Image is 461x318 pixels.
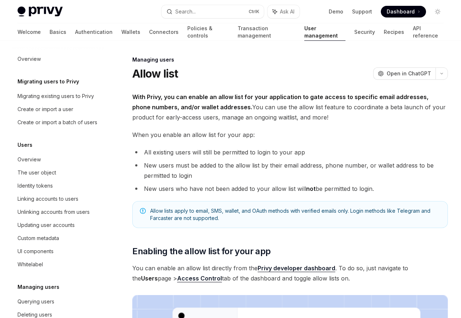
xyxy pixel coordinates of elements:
[12,219,105,232] a: Updating user accounts
[50,23,66,41] a: Basics
[161,5,264,18] button: Search...CtrlK
[12,295,105,308] a: Querying users
[17,105,73,114] div: Create or import a user
[17,234,59,243] div: Custom metadata
[132,147,448,157] li: All existing users will still be permitted to login to your app
[12,166,105,179] a: The user object
[352,8,372,15] a: Support
[384,23,404,41] a: Recipes
[17,195,78,203] div: Linking accounts to users
[12,52,105,66] a: Overview
[381,6,426,17] a: Dashboard
[17,247,54,256] div: UI components
[280,8,294,15] span: Ask AI
[132,160,448,181] li: New users must be added to the allow list by their email address, phone number, or wallet address...
[17,77,79,86] h5: Migrating users to Privy
[140,208,146,214] svg: Note
[17,260,43,269] div: Whitelabel
[249,9,259,15] span: Ctrl K
[17,92,94,101] div: Migrating existing users to Privy
[17,55,41,63] div: Overview
[132,184,448,194] li: New users who have not been added to your allow list will be permitted to login.
[17,7,63,17] img: light logo
[17,155,41,164] div: Overview
[175,7,196,16] div: Search...
[12,258,105,271] a: Whitelabel
[132,92,448,122] span: You can use the allow list feature to coordinate a beta launch of your product for early-access u...
[187,23,229,41] a: Policies & controls
[17,168,56,177] div: The user object
[177,275,222,282] a: Access Control
[17,283,59,291] h5: Managing users
[132,56,448,63] div: Managing users
[267,5,300,18] button: Ask AI
[387,70,431,77] span: Open in ChatGPT
[373,67,435,80] button: Open in ChatGPT
[17,208,90,216] div: Unlinking accounts from users
[12,205,105,219] a: Unlinking accounts from users
[141,275,158,282] strong: Users
[132,67,178,80] h1: Allow list
[387,8,415,15] span: Dashboard
[150,207,440,222] span: Allow lists apply to email, SMS, wallet, and OAuth methods with verified emails only. Login metho...
[12,232,105,245] a: Custom metadata
[12,179,105,192] a: Identity tokens
[12,245,105,258] a: UI components
[238,23,295,41] a: Transaction management
[149,23,179,41] a: Connectors
[17,221,75,229] div: Updating user accounts
[12,103,105,116] a: Create or import a user
[132,93,429,111] strong: With Privy, you can enable an allow list for your application to gate access to specific email ad...
[413,23,444,41] a: API reference
[12,192,105,205] a: Linking accounts to users
[304,23,346,41] a: User management
[306,185,316,192] strong: not
[121,23,140,41] a: Wallets
[329,8,343,15] a: Demo
[12,90,105,103] a: Migrating existing users to Privy
[17,141,32,149] h5: Users
[12,116,105,129] a: Create or import a batch of users
[75,23,113,41] a: Authentication
[12,153,105,166] a: Overview
[132,246,270,257] span: Enabling the allow list for your app
[17,181,53,190] div: Identity tokens
[132,130,448,140] span: When you enable an allow list for your app:
[132,263,448,283] span: You can enable an allow list directly from the . To do so, just navigate to the page > tab of the...
[17,297,54,306] div: Querying users
[17,118,97,127] div: Create or import a batch of users
[258,264,335,272] a: Privy developer dashboard
[354,23,375,41] a: Security
[17,23,41,41] a: Welcome
[432,6,444,17] button: Toggle dark mode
